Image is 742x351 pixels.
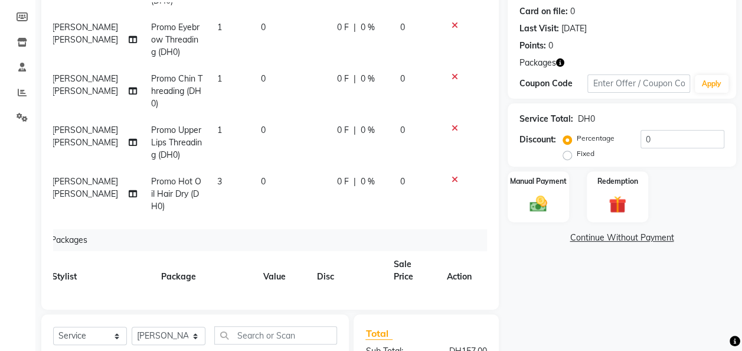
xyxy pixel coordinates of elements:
[519,113,573,125] div: Service Total:
[519,40,546,52] div: Points:
[45,251,154,290] th: Stylist
[217,176,222,187] span: 3
[214,326,337,344] input: Search or Scan
[510,232,734,244] a: Continue Without Payment
[400,22,405,32] span: 0
[151,125,202,160] span: Promo Upper Lips Threading (DH0)
[217,125,222,135] span: 1
[52,125,118,148] span: [PERSON_NAME] [PERSON_NAME]
[548,40,553,52] div: 0
[440,251,479,290] th: Action
[360,124,374,136] span: 0 %
[365,327,393,340] span: Total
[154,251,256,290] th: Package
[317,297,329,310] span: 0 F
[52,176,118,199] span: [PERSON_NAME] [PERSON_NAME]
[570,5,575,18] div: 0
[353,175,355,188] span: |
[336,124,348,136] span: 0 F
[336,175,348,188] span: 0 F
[387,251,440,290] th: Sale Price
[261,73,266,84] span: 0
[578,113,595,125] div: DH0
[360,175,374,188] span: 0 %
[217,22,222,32] span: 1
[52,73,118,96] span: [PERSON_NAME] [PERSON_NAME]
[52,22,118,45] span: [PERSON_NAME] [PERSON_NAME]
[261,125,266,135] span: 0
[695,75,728,93] button: Apply
[524,194,553,214] img: _cash.svg
[360,73,374,85] span: 0 %
[217,73,222,84] span: 1
[587,74,690,93] input: Enter Offer / Coupon Code
[151,73,202,109] span: Promo Chin Threading (DH0)
[151,22,200,57] span: Promo Eyebrow Threading (DH0)
[510,176,567,187] label: Manual Payment
[519,77,588,90] div: Coupon Code
[336,73,348,85] span: 0 F
[336,21,348,34] span: 0 F
[360,21,374,34] span: 0 %
[151,176,201,212] span: Promo Hot Oil Hair Dry (DH0)
[597,176,638,187] label: Redemption
[261,22,266,32] span: 0
[341,297,355,310] span: 0 %
[353,21,355,34] span: |
[577,133,614,144] label: Percentage
[603,194,632,216] img: _gift.svg
[561,22,587,35] div: [DATE]
[400,176,405,187] span: 0
[334,297,336,310] span: |
[256,251,310,290] th: Value
[519,134,556,146] div: Discount:
[353,73,355,85] span: |
[353,124,355,136] span: |
[519,57,556,69] span: Packages
[400,125,405,135] span: 0
[261,176,266,187] span: 0
[519,5,568,18] div: Card on file:
[400,73,405,84] span: 0
[46,229,488,251] div: Packages
[577,148,594,159] label: Fixed
[310,251,387,290] th: Disc
[519,22,559,35] div: Last Visit:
